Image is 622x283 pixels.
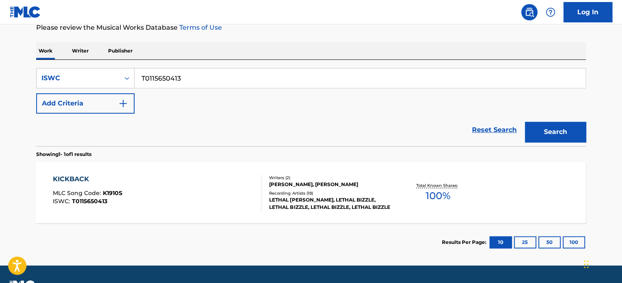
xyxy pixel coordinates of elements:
[269,175,392,181] div: Writers ( 2 )
[106,42,135,59] p: Publisher
[542,4,559,20] div: Help
[489,236,512,248] button: 10
[563,2,612,22] a: Log In
[416,182,459,189] p: Total Known Shares:
[442,239,488,246] p: Results Per Page:
[524,7,534,17] img: search
[269,190,392,196] div: Recording Artists ( 18 )
[36,68,586,146] form: Search Form
[36,162,586,223] a: KICKBACKMLC Song Code:K1910SISWC:T0115650413Writers (2)[PERSON_NAME], [PERSON_NAME]Recording Arti...
[269,196,392,211] div: LETHAL [PERSON_NAME], LETHAL BIZZLE, LETHAL BIZZLE, LETHAL BIZZLE, LETHAL BIZZLE
[53,174,122,184] div: KICKBACK
[72,197,107,205] span: T0115650413
[36,42,55,59] p: Work
[581,244,622,283] iframe: Chat Widget
[468,121,521,139] a: Reset Search
[118,99,128,108] img: 9d2ae6d4665cec9f34b9.svg
[36,93,135,114] button: Add Criteria
[10,6,41,18] img: MLC Logo
[584,252,589,276] div: Drag
[269,181,392,188] div: [PERSON_NAME], [PERSON_NAME]
[53,189,103,197] span: MLC Song Code :
[521,4,537,20] a: Public Search
[103,189,122,197] span: K1910S
[36,23,586,33] p: Please review the Musical Works Database
[538,236,561,248] button: 50
[514,236,536,248] button: 25
[36,151,91,158] p: Showing 1 - 1 of 1 results
[53,197,72,205] span: ISWC :
[178,24,222,31] a: Terms of Use
[425,189,450,203] span: 100 %
[70,42,91,59] p: Writer
[525,122,586,142] button: Search
[546,7,555,17] img: help
[41,73,115,83] div: ISWC
[563,236,585,248] button: 100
